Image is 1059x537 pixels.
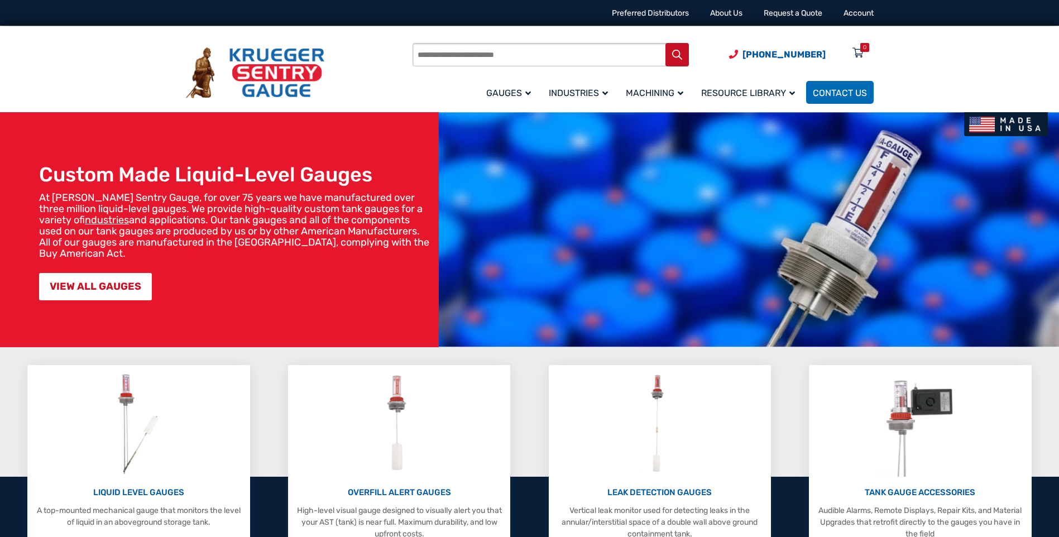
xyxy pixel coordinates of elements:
[542,79,619,106] a: Industries
[39,192,433,259] p: At [PERSON_NAME] Sentry Gauge, for over 75 years we have manufactured over three million liquid-l...
[875,371,965,477] img: Tank Gauge Accessories
[554,486,765,499] p: LEAK DETECTION GAUGES
[619,79,694,106] a: Machining
[186,47,324,99] img: Krueger Sentry Gauge
[612,8,689,18] a: Preferred Distributors
[626,88,683,98] span: Machining
[701,88,795,98] span: Resource Library
[844,8,874,18] a: Account
[964,112,1048,136] img: Made In USA
[33,486,244,499] p: LIQUID LEVEL GAUGES
[863,43,866,52] div: 0
[294,486,505,499] p: OVERFILL ALERT GAUGES
[710,8,742,18] a: About Us
[375,371,424,477] img: Overfill Alert Gauges
[729,47,826,61] a: Phone Number (920) 434-8860
[549,88,608,98] span: Industries
[638,371,682,477] img: Leak Detection Gauges
[109,371,168,477] img: Liquid Level Gauges
[764,8,822,18] a: Request a Quote
[85,214,129,226] a: industries
[486,88,531,98] span: Gauges
[480,79,542,106] a: Gauges
[39,162,433,186] h1: Custom Made Liquid-Level Gauges
[814,486,1026,499] p: TANK GAUGE ACCESSORIES
[39,273,152,300] a: VIEW ALL GAUGES
[813,88,867,98] span: Contact Us
[694,79,806,106] a: Resource Library
[806,81,874,104] a: Contact Us
[33,505,244,528] p: A top-mounted mechanical gauge that monitors the level of liquid in an aboveground storage tank.
[742,49,826,60] span: [PHONE_NUMBER]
